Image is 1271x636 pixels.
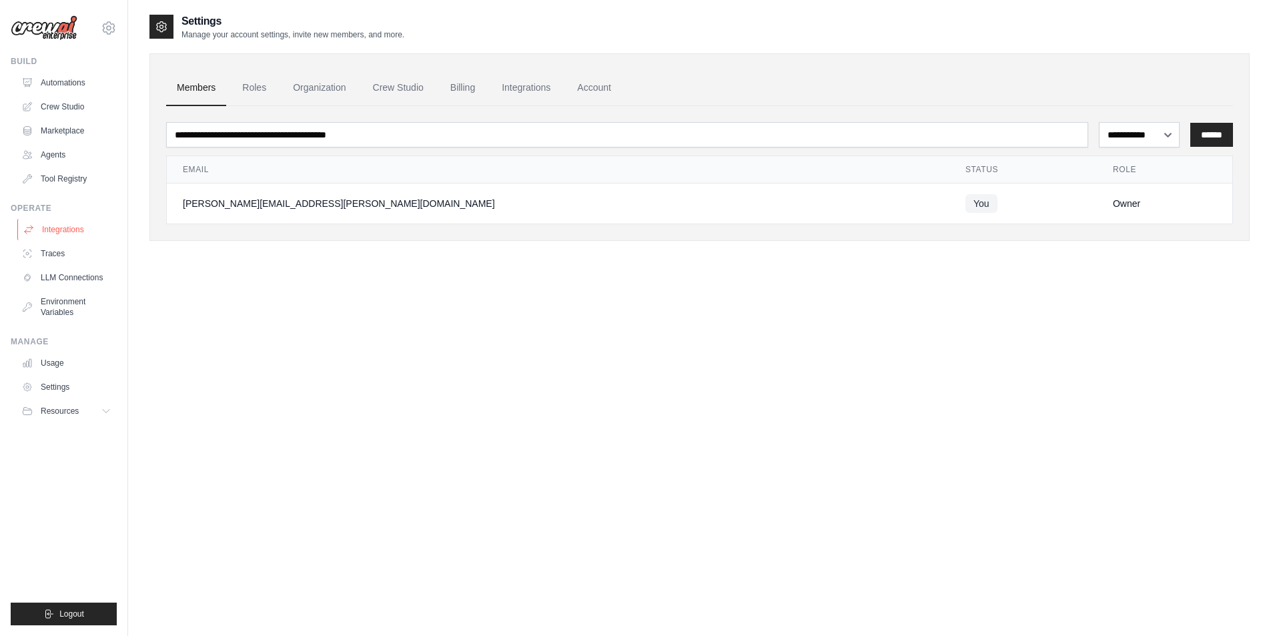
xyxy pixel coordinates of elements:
[11,15,77,41] img: Logo
[16,267,117,288] a: LLM Connections
[16,352,117,374] a: Usage
[17,219,118,240] a: Integrations
[362,70,434,106] a: Crew Studio
[16,400,117,422] button: Resources
[949,156,1097,184] th: Status
[11,203,117,214] div: Operate
[1097,156,1232,184] th: Role
[16,72,117,93] a: Automations
[11,56,117,67] div: Build
[16,144,117,166] a: Agents
[181,13,404,29] h2: Settings
[566,70,622,106] a: Account
[16,96,117,117] a: Crew Studio
[965,194,997,213] span: You
[440,70,486,106] a: Billing
[232,70,277,106] a: Roles
[16,168,117,190] a: Tool Registry
[491,70,561,106] a: Integrations
[282,70,356,106] a: Organization
[16,291,117,323] a: Environment Variables
[181,29,404,40] p: Manage your account settings, invite new members, and more.
[16,376,117,398] a: Settings
[41,406,79,416] span: Resources
[11,603,117,625] button: Logout
[16,120,117,141] a: Marketplace
[59,609,84,619] span: Logout
[1113,197,1216,210] div: Owner
[166,70,226,106] a: Members
[11,336,117,347] div: Manage
[183,197,933,210] div: [PERSON_NAME][EMAIL_ADDRESS][PERSON_NAME][DOMAIN_NAME]
[16,243,117,264] a: Traces
[167,156,949,184] th: Email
